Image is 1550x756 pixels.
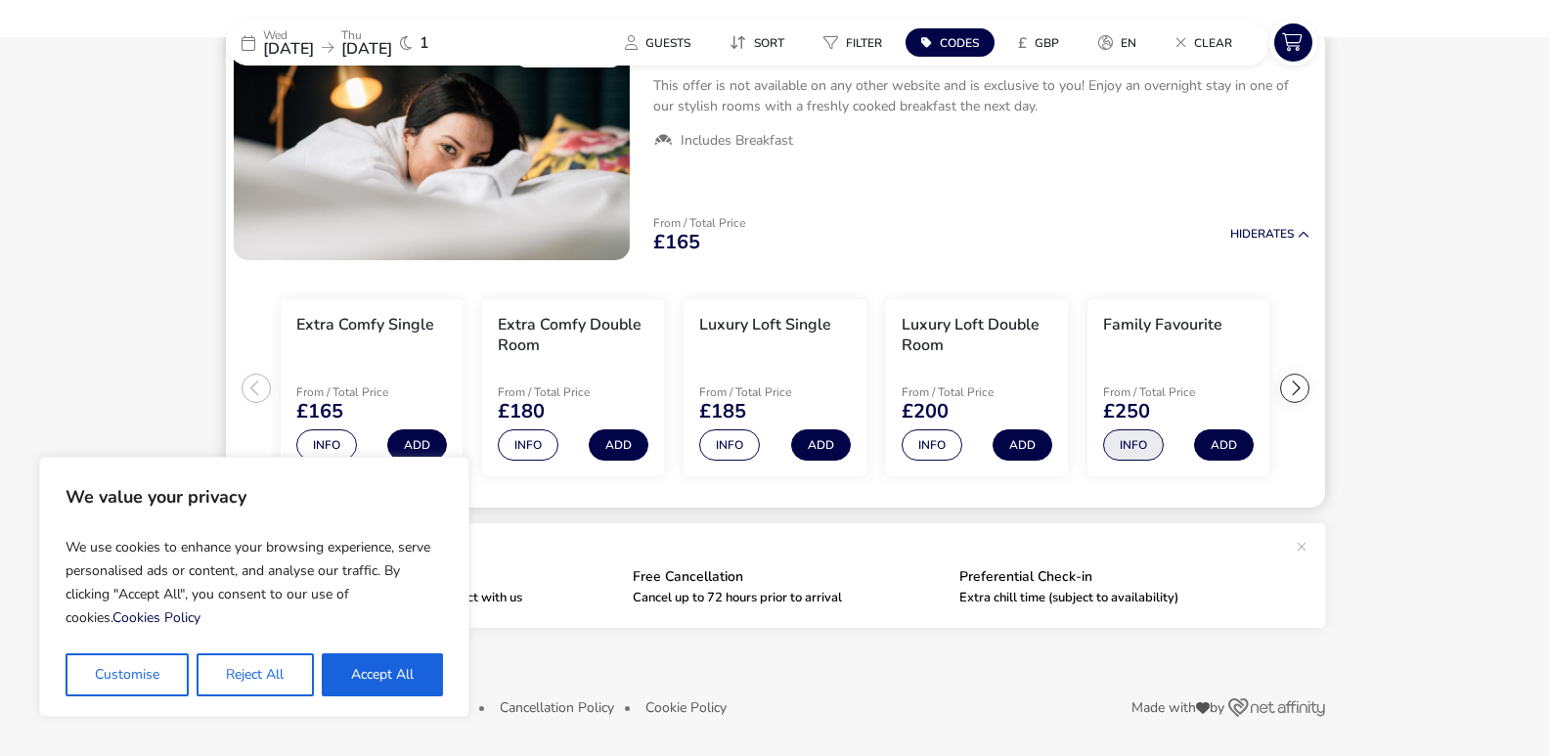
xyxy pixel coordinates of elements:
p: This offer is not available on any other website and is exclusive to you! Enjoy an overnight stay... [653,75,1309,116]
h3: Extra Comfy Single [296,315,434,335]
button: £GBP [1002,28,1075,57]
span: Includes Breakfast [681,132,793,150]
div: Best Available B&B Rate GuaranteedThis offer is not available on any other website and is exclusi... [638,29,1325,166]
span: £180 [498,402,545,422]
naf-pibe-menu-bar-item: £GBP [1002,28,1083,57]
span: Codes [940,35,979,51]
button: Add [387,429,447,461]
span: £165 [296,402,343,422]
p: From / Total Price [653,217,745,229]
swiper-slide: 2 / 7 [472,291,674,485]
p: Thu [341,29,392,41]
span: GBP [1035,35,1059,51]
button: Add [1194,429,1254,461]
naf-pibe-menu-bar-item: Codes [906,28,1002,57]
button: Info [1103,429,1164,461]
swiper-slide: 6 / 7 [1279,291,1481,485]
h3: Luxury Loft Single [699,315,831,335]
button: Sort [714,28,800,57]
span: Sort [754,35,784,51]
button: Cookie Policy [645,700,727,715]
swiper-slide: 1 / 7 [271,291,472,485]
h3: Extra Comfy Double Room [498,315,648,356]
span: £165 [653,233,700,252]
button: HideRates [1230,228,1309,241]
button: Add [589,429,648,461]
naf-pibe-menu-bar-item: Sort [714,28,808,57]
swiper-slide: 4 / 7 [876,291,1078,485]
span: Clear [1194,35,1232,51]
button: Info [902,429,962,461]
p: Cancel up to 72 hours prior to arrival [633,592,944,604]
naf-pibe-menu-bar-item: Clear [1160,28,1256,57]
p: Extra chill time (subject to availability) [959,592,1270,604]
span: £200 [902,402,949,422]
p: We value your privacy [66,477,443,516]
p: Book Direct Benefits [306,539,1286,555]
span: Hide [1230,226,1258,242]
span: £185 [699,402,746,422]
button: Customise [66,653,189,696]
p: From / Total Price [699,386,838,398]
p: We use cookies to enhance your browsing experience, serve personalised ads or content, and analys... [66,528,443,638]
h3: Family Favourite [1103,315,1222,335]
naf-pibe-menu-bar-item: Guests [609,28,714,57]
span: 1 [420,35,429,51]
span: en [1121,35,1136,51]
p: From / Total Price [498,386,637,398]
span: Made with by [1131,701,1224,715]
p: From / Total Price [1103,386,1242,398]
swiper-slide: 3 / 7 [674,291,875,485]
p: Wed [263,29,314,41]
p: From / Total Price [296,386,435,398]
button: Info [699,429,760,461]
swiper-slide: 1 / 1 [234,37,630,260]
a: Cookies Policy [112,608,200,627]
button: Cancellation Policy [500,700,614,715]
i: £ [1018,33,1027,53]
span: Filter [846,35,882,51]
button: Add [791,429,851,461]
button: Accept All [322,653,443,696]
p: From / Total Price [902,386,1041,398]
p: Free Cancellation [633,570,944,584]
span: £250 [1103,402,1150,422]
naf-pibe-menu-bar-item: Filter [808,28,906,57]
div: Wed[DATE]Thu[DATE]1 [226,20,519,66]
p: Preferential Check-in [959,570,1270,584]
naf-pibe-menu-bar-item: en [1083,28,1160,57]
button: Info [296,429,357,461]
button: Guests [609,28,706,57]
span: [DATE] [341,38,392,60]
span: Guests [645,35,690,51]
swiper-slide: 5 / 7 [1078,291,1279,485]
div: We value your privacy [39,457,469,717]
button: Add [993,429,1052,461]
button: Filter [808,28,898,57]
button: Clear [1160,28,1248,57]
button: Reject All [197,653,313,696]
button: Info [498,429,558,461]
button: Codes [906,28,995,57]
button: en [1083,28,1152,57]
h3: Luxury Loft Double Room [902,315,1052,356]
span: [DATE] [263,38,314,60]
